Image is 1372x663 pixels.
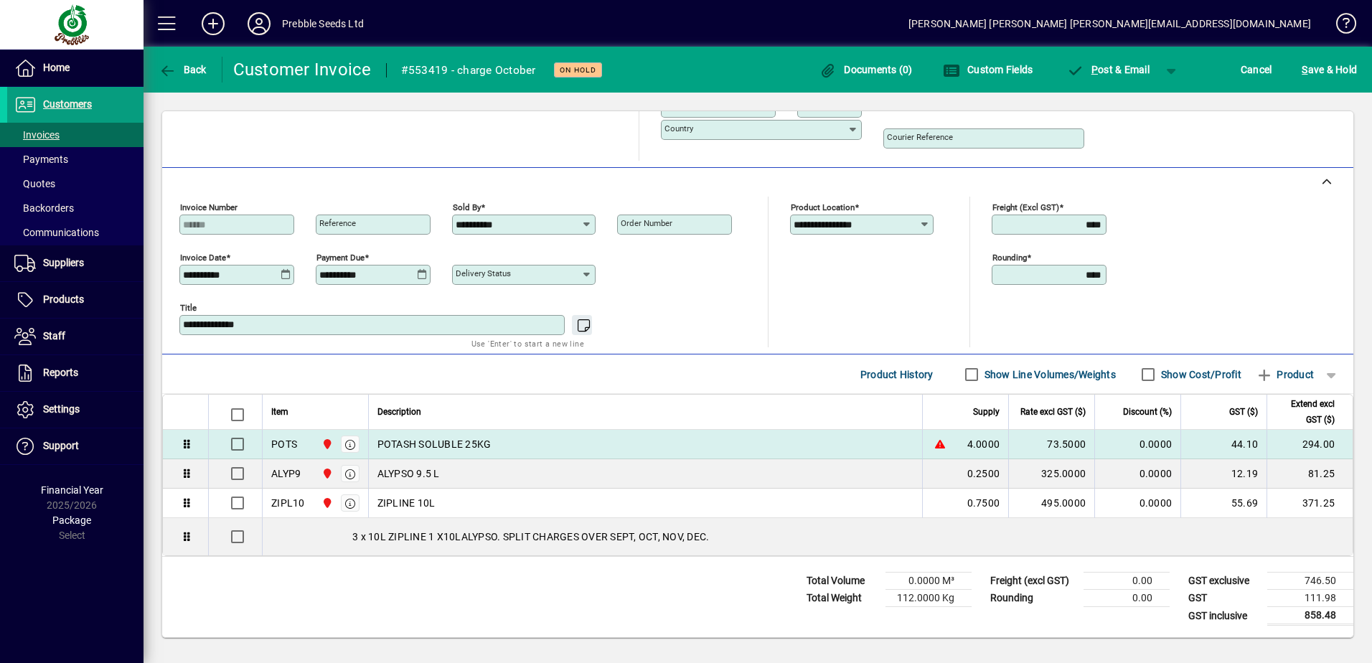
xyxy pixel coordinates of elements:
span: Cancel [1241,58,1272,81]
td: 0.00 [1084,590,1170,607]
td: GST inclusive [1181,607,1267,625]
td: 858.48 [1267,607,1353,625]
a: Home [7,50,144,86]
span: POTASH SOLUBLE 25KG [377,437,492,451]
a: Backorders [7,196,144,220]
a: Payments [7,147,144,171]
a: Invoices [7,123,144,147]
span: Product [1256,363,1314,386]
button: Add [190,11,236,37]
mat-label: Rounding [992,253,1027,263]
td: 0.0000 [1094,430,1180,459]
a: Suppliers [7,245,144,281]
div: 73.5000 [1018,437,1086,451]
mat-label: Invoice number [180,202,238,212]
td: 44.10 [1180,430,1267,459]
td: GST [1181,590,1267,607]
span: Customers [43,98,92,110]
span: 4.0000 [967,437,1000,451]
span: ost & Email [1066,64,1150,75]
mat-label: Order number [621,218,672,228]
button: Product History [855,362,939,387]
a: Quotes [7,171,144,196]
td: 371.25 [1267,489,1353,518]
span: Backorders [14,202,74,214]
td: 12.19 [1180,459,1267,489]
span: ALYPSO 9.5 L [377,466,440,481]
div: #553419 - charge October [401,59,536,82]
span: Reports [43,367,78,378]
button: Back [155,57,210,83]
a: Staff [7,319,144,354]
span: Supply [973,404,1000,420]
span: Item [271,404,288,420]
span: Support [43,440,79,451]
span: S [1302,64,1307,75]
a: Settings [7,392,144,428]
button: Custom Fields [939,57,1037,83]
span: ZIPLINE 10L [377,496,436,510]
td: Total Volume [799,573,885,590]
span: Financial Year [41,484,103,496]
span: PALMERSTON NORTH [318,436,334,452]
td: Rounding [983,590,1084,607]
div: Prebble Seeds Ltd [282,12,364,35]
span: Staff [43,330,65,342]
td: 112.0000 Kg [885,590,972,607]
span: P [1091,64,1098,75]
td: Total Weight [799,590,885,607]
mat-label: Product location [791,202,855,212]
span: Invoices [14,129,60,141]
span: PALMERSTON NORTH [318,495,334,511]
mat-label: Courier Reference [887,132,953,142]
span: 0.7500 [967,496,1000,510]
div: 325.0000 [1018,466,1086,481]
div: 3 x 10L ZIPLINE 1 X10LALYPSO. SPLIT CHARGES OVER SEPT, OCT, NOV, DEC. [263,518,1353,555]
span: On hold [560,65,596,75]
td: 294.00 [1267,430,1353,459]
label: Show Cost/Profit [1158,367,1241,382]
td: GST exclusive [1181,573,1267,590]
div: Customer Invoice [233,58,372,81]
span: Package [52,514,91,526]
span: Rate excl GST ($) [1020,404,1086,420]
span: Products [43,293,84,305]
span: Settings [43,403,80,415]
mat-label: Title [180,303,197,313]
span: Communications [14,227,99,238]
td: Freight (excl GST) [983,573,1084,590]
td: 0.00 [1084,573,1170,590]
mat-label: Sold by [453,202,481,212]
span: Suppliers [43,257,84,268]
span: GST ($) [1229,404,1258,420]
td: 0.0000 M³ [885,573,972,590]
a: Support [7,428,144,464]
td: 81.25 [1267,459,1353,489]
a: Products [7,282,144,318]
mat-label: Payment due [316,253,365,263]
mat-label: Invoice date [180,253,226,263]
a: Communications [7,220,144,245]
span: Documents (0) [819,64,913,75]
a: Reports [7,355,144,391]
span: Quotes [14,178,55,189]
span: Home [43,62,70,73]
mat-label: Delivery status [456,268,511,278]
mat-label: Freight (excl GST) [992,202,1059,212]
span: 0.2500 [967,466,1000,481]
td: 0.0000 [1094,489,1180,518]
mat-label: Reference [319,218,356,228]
td: 55.69 [1180,489,1267,518]
td: 111.98 [1267,590,1353,607]
div: 495.0000 [1018,496,1086,510]
span: Description [377,404,421,420]
button: Profile [236,11,282,37]
td: 746.50 [1267,573,1353,590]
div: [PERSON_NAME] [PERSON_NAME] [PERSON_NAME][EMAIL_ADDRESS][DOMAIN_NAME] [908,12,1311,35]
button: Post & Email [1059,57,1157,83]
span: Custom Fields [943,64,1033,75]
mat-hint: Use 'Enter' to start a new line [471,335,584,352]
app-page-header-button: Back [144,57,222,83]
span: Back [159,64,207,75]
div: ZIPL10 [271,496,305,510]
